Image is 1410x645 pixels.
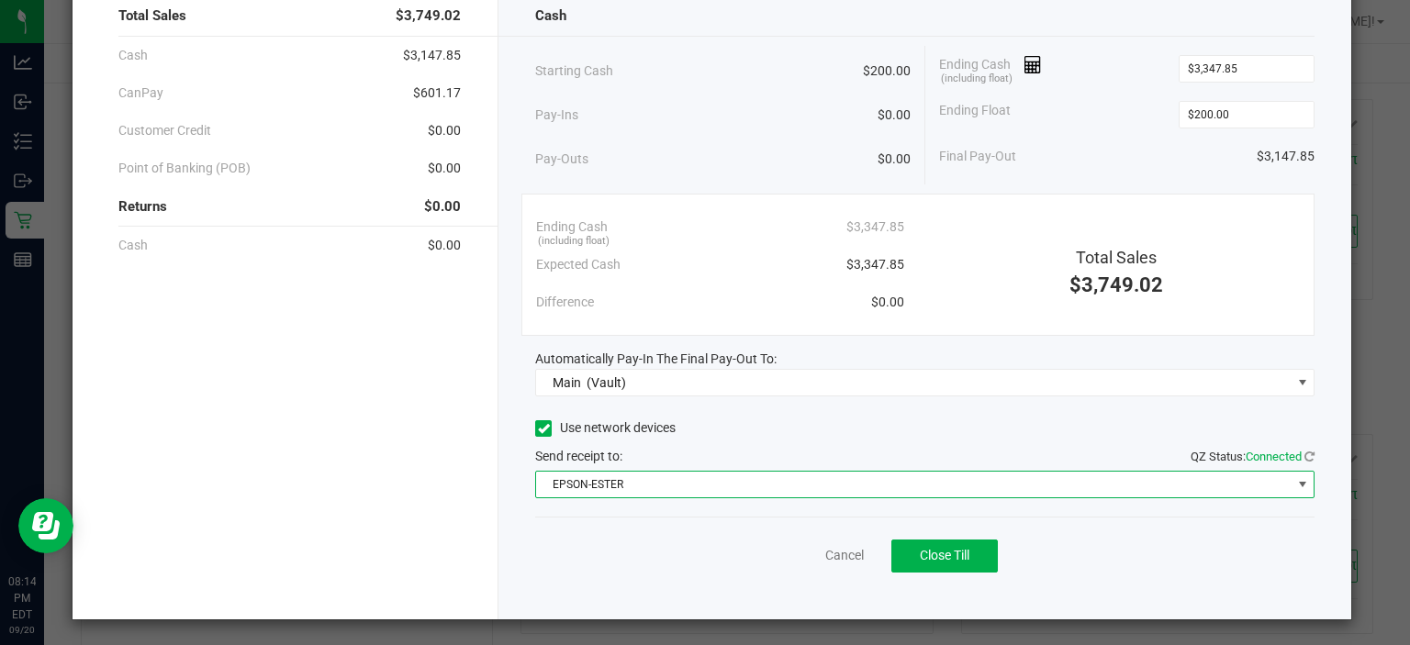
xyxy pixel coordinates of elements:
span: (including float) [538,234,610,250]
span: Point of Banking (POB) [118,159,251,178]
span: $200.00 [863,61,911,81]
span: $0.00 [878,106,911,125]
span: Close Till [920,548,969,562]
span: $0.00 [428,159,461,178]
span: Automatically Pay-In The Final Pay-Out To: [535,351,777,366]
span: Cash [535,6,566,27]
span: (including float) [941,72,1013,87]
span: $0.00 [878,150,911,169]
span: QZ Status: [1191,450,1315,463]
span: Main [553,375,581,390]
span: $0.00 [428,236,461,255]
span: CanPay [118,83,163,103]
span: Cash [118,46,148,65]
span: Total Sales [1076,248,1157,267]
span: Ending Cash [939,55,1042,83]
button: Close Till [891,539,998,573]
div: Returns [118,187,462,227]
span: Pay-Outs [535,150,588,169]
span: $3,147.85 [1257,147,1315,166]
span: $3,347.85 [846,217,904,237]
span: Ending Cash [536,217,608,237]
iframe: Resource center [18,498,73,553]
span: Total Sales [118,6,186,27]
span: Ending Float [939,101,1011,128]
span: Expected Cash [536,255,621,274]
span: $0.00 [428,121,461,140]
a: Cancel [825,546,864,565]
span: $3,749.02 [396,6,461,27]
span: Starting Cash [535,61,613,81]
span: EPSON-ESTER [536,472,1291,497]
span: $0.00 [424,196,461,217]
span: Connected [1246,450,1302,463]
span: Pay-Ins [535,106,578,125]
label: Use network devices [535,418,676,438]
span: $3,347.85 [846,255,904,274]
span: Final Pay-Out [939,147,1016,166]
span: $3,147.85 [403,46,461,65]
span: Cash [118,236,148,255]
span: $3,749.02 [1069,273,1163,296]
span: Difference [536,293,594,312]
span: $0.00 [871,293,904,312]
span: (Vault) [587,375,626,390]
span: Send receipt to: [535,449,622,463]
span: Customer Credit [118,121,211,140]
span: $601.17 [413,83,461,103]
